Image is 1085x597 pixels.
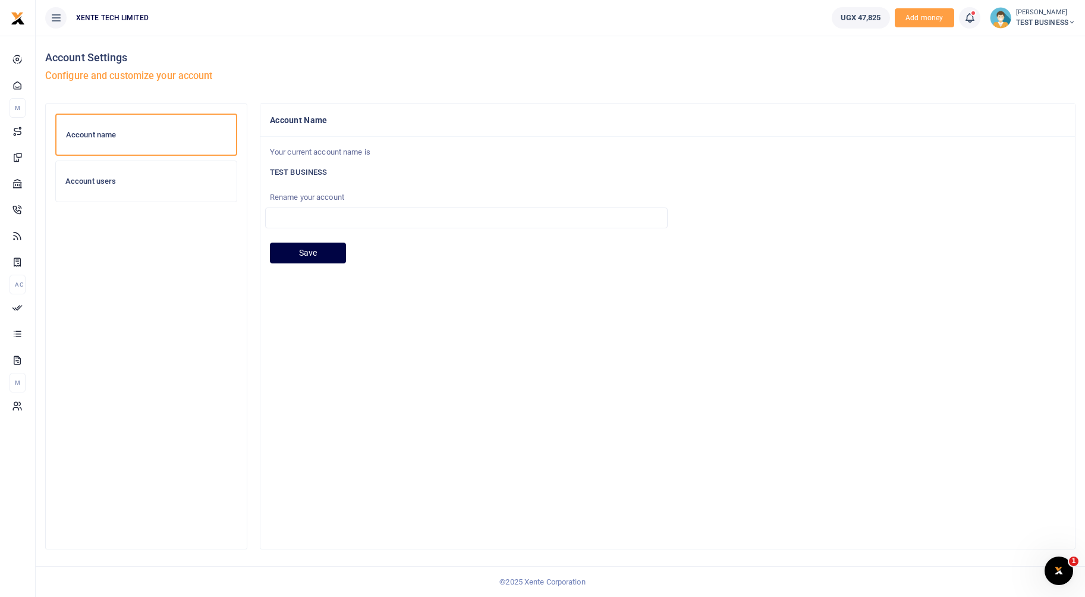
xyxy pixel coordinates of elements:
[841,12,881,24] span: UGX 47,825
[1016,8,1075,18] small: [PERSON_NAME]
[10,373,26,392] li: M
[827,7,895,29] li: Wallet ballance
[1069,557,1078,566] span: 1
[66,130,227,140] h6: Account name
[55,114,237,156] a: Account name
[895,12,954,21] a: Add money
[270,243,346,264] button: Save
[71,12,153,23] span: XENTE TECH LIMITED
[65,177,227,186] h6: Account users
[990,7,1075,29] a: profile-user [PERSON_NAME] TEST BUSINESS
[270,114,1065,127] h4: Account Name
[270,146,1065,159] p: Your current account name is
[832,7,890,29] a: UGX 47,825
[55,161,237,202] a: Account users
[11,11,25,26] img: logo-small
[45,51,1075,64] h4: Account Settings
[11,13,25,22] a: logo-small logo-large logo-large
[990,7,1011,29] img: profile-user
[45,70,1075,82] h5: Configure and customize your account
[270,168,1065,177] h6: TEST BUSINESS
[895,8,954,28] li: Toup your wallet
[265,191,668,203] label: Rename your account
[1016,17,1075,28] span: TEST BUSINESS
[1045,557,1073,585] iframe: Intercom live chat
[895,8,954,28] span: Add money
[10,275,26,294] li: Ac
[10,98,26,118] li: M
